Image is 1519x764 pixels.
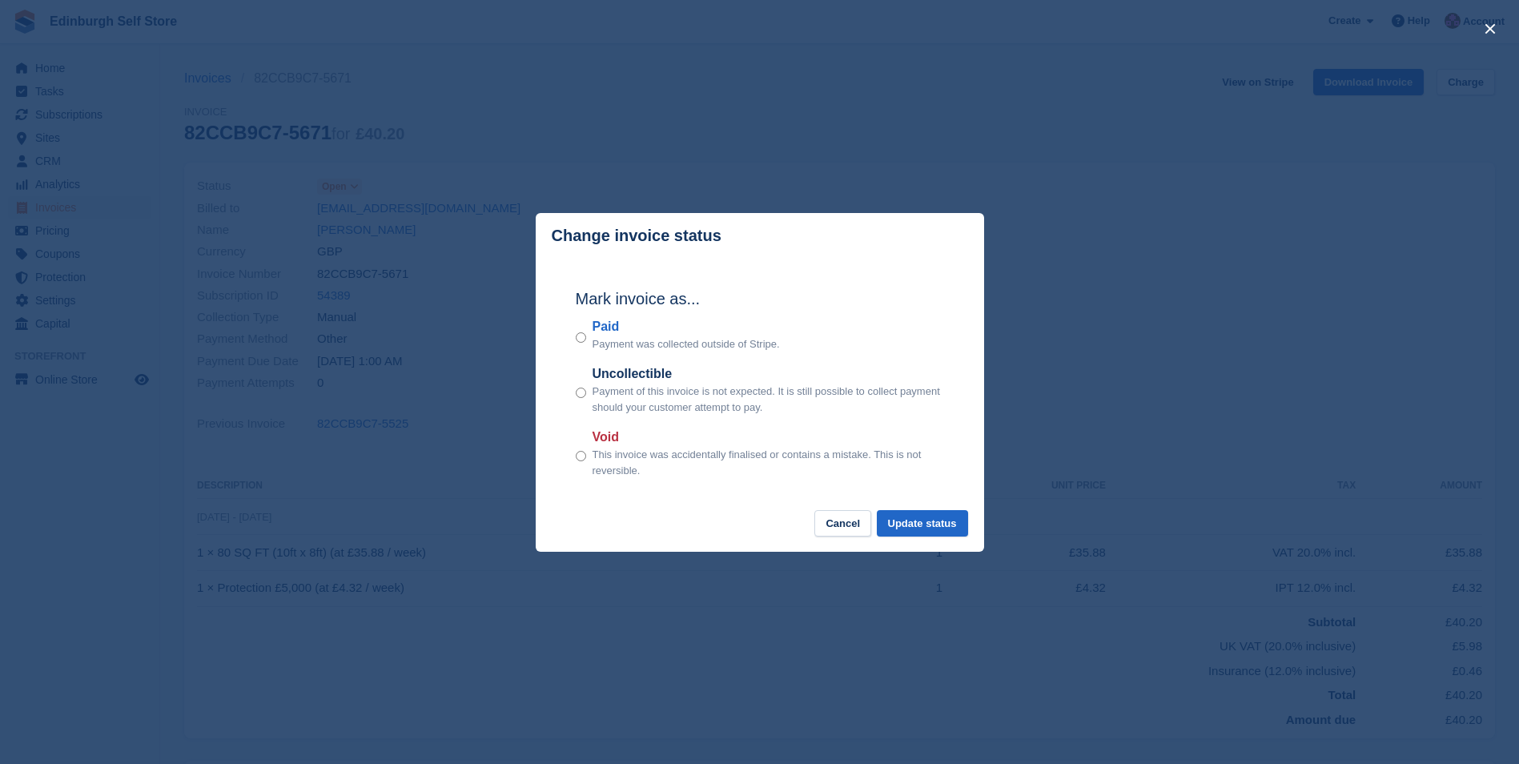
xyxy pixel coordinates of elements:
p: Payment was collected outside of Stripe. [593,336,780,352]
button: Cancel [814,510,871,537]
h2: Mark invoice as... [576,287,944,311]
label: Void [593,428,944,447]
p: Payment of this invoice is not expected. It is still possible to collect payment should your cust... [593,384,944,415]
p: This invoice was accidentally finalised or contains a mistake. This is not reversible. [593,447,944,478]
p: Change invoice status [552,227,721,245]
button: Update status [877,510,968,537]
label: Uncollectible [593,364,944,384]
label: Paid [593,317,780,336]
button: close [1477,16,1503,42]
